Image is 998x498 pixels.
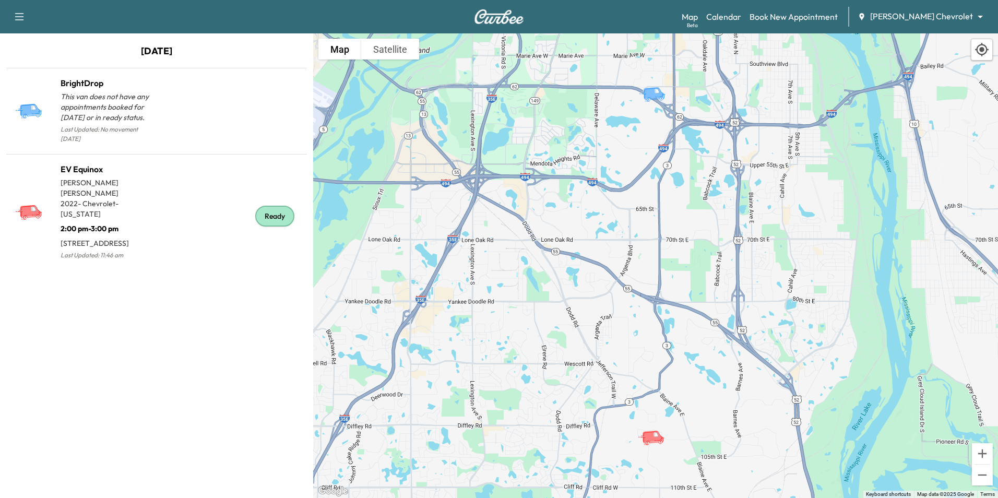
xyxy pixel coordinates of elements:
[61,77,157,89] h1: BrightDrop
[61,219,157,234] p: 2:00 pm - 3:00 pm
[972,443,993,464] button: Zoom in
[706,10,741,23] a: Calendar
[637,419,674,437] gmp-advanced-marker: EV Equinox
[870,10,973,22] span: [PERSON_NAME] Chevrolet
[316,484,350,498] a: Open this area in Google Maps (opens a new window)
[61,198,157,219] p: 2022 - Chevrolet - [US_STATE]
[687,21,698,29] div: Beta
[61,248,157,262] p: Last Updated: 11:46 am
[750,10,838,23] a: Book New Appointment
[474,9,524,24] img: Curbee Logo
[61,234,157,248] p: [STREET_ADDRESS]
[316,484,350,498] img: Google
[638,76,675,94] gmp-advanced-marker: BrightDrop
[361,39,419,60] button: Show satellite imagery
[61,163,157,175] h1: EV Equinox
[682,10,698,23] a: MapBeta
[917,491,974,497] span: Map data ©2025 Google
[255,206,294,227] div: Ready
[972,465,993,485] button: Zoom out
[980,491,995,497] a: Terms (opens in new tab)
[866,491,911,498] button: Keyboard shortcuts
[61,123,157,146] p: Last Updated: No movement [DATE]
[61,91,157,123] p: This van does not have any appointments booked for [DATE] or in ready status.
[318,39,361,60] button: Show street map
[61,177,157,198] p: [PERSON_NAME] [PERSON_NAME]
[971,39,993,61] div: Recenter map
